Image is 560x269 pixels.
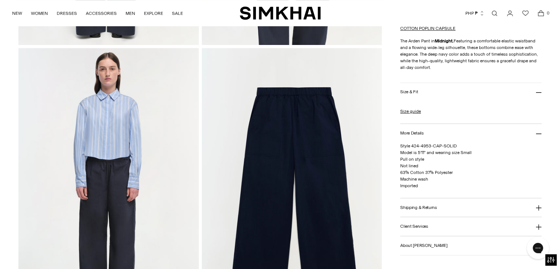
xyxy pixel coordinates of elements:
[400,124,542,143] button: More Details
[400,217,542,236] button: Client Services
[400,26,455,31] a: COTTON POPLIN CAPSULE
[400,243,447,248] h3: About [PERSON_NAME]
[400,131,423,136] h3: More Details
[400,90,418,94] h3: Size & Fit
[57,5,77,21] a: DRESSES
[31,5,48,21] a: WOMEN
[435,38,454,43] strong: Midnight.
[400,198,542,217] button: Shipping & Returns
[465,5,485,21] button: PHP ₱
[533,6,548,21] a: Open cart modal
[400,236,542,255] button: About [PERSON_NAME]
[144,5,163,21] a: EXPLORE
[487,6,502,21] a: Open search modal
[523,234,553,262] iframe: Gorgias live chat messenger
[172,5,183,21] a: SALE
[400,205,437,210] h3: Shipping & Returns
[400,143,472,188] span: Style 424-4953-CAP-SOLID Model is 5'11" and wearing size Small Pull on style Not lined 63% Cotton...
[400,38,542,71] p: The Arden Pant in Featuring a comfortable elastic waistband and a flowing wide-leg silhouette, th...
[400,108,421,115] a: Size guide
[12,5,22,21] a: NEW
[503,6,517,21] a: Go to the account page
[518,6,533,21] a: Wishlist
[400,224,428,229] h3: Client Services
[86,5,117,21] a: ACCESSORIES
[400,83,542,102] button: Size & Fit
[126,5,135,21] a: MEN
[545,10,551,16] span: 0
[240,6,321,20] a: SIMKHAI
